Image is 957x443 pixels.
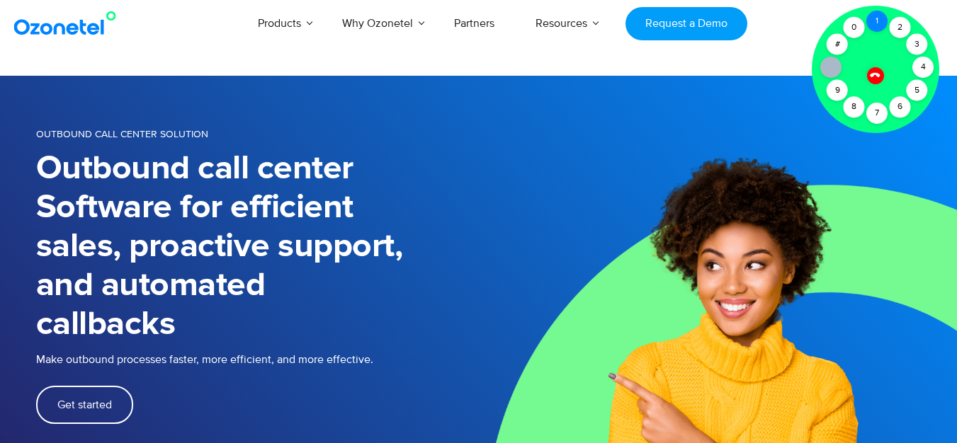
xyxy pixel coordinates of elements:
p: Make outbound processes faster, more efficient, and more effective. [36,351,479,368]
div: 3 [907,34,928,55]
span: OUTBOUND CALL CENTER SOLUTION [36,128,208,140]
div: 4 [912,57,934,78]
div: 7 [866,103,888,124]
div: 5 [907,80,928,101]
div: 6 [890,96,911,117]
div: 8 [844,96,865,117]
div: 2 [890,17,911,38]
div: 1 [866,11,888,32]
div: 9 [827,80,848,101]
div: 0 [844,17,865,38]
a: Request a Demo [625,7,747,40]
span: Get started [57,399,112,410]
div: # [827,34,848,55]
h1: Outbound call center Software for efficient sales, proactive support, and automated callbacks [36,149,479,344]
a: Get started [36,386,133,424]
